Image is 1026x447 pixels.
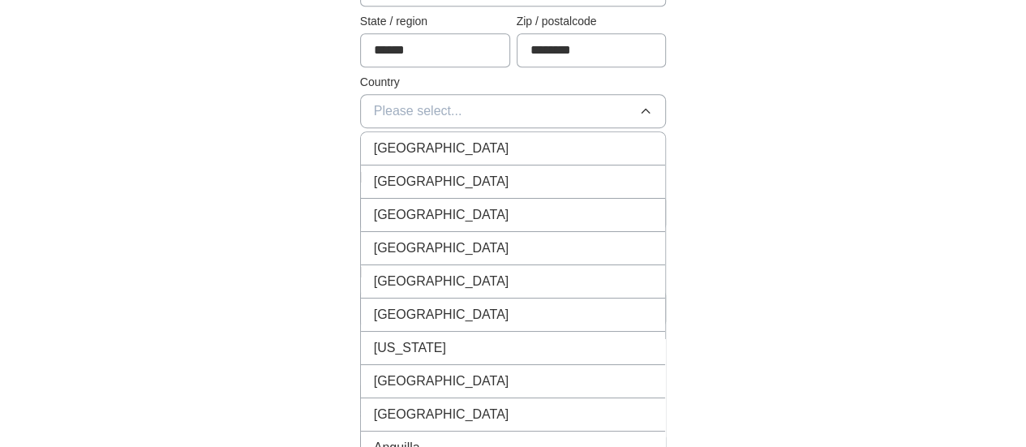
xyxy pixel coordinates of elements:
[374,272,509,291] span: [GEOGRAPHIC_DATA]
[374,372,509,391] span: [GEOGRAPHIC_DATA]
[374,172,509,191] span: [GEOGRAPHIC_DATA]
[360,94,667,128] button: Please select...
[374,205,509,225] span: [GEOGRAPHIC_DATA]
[517,13,667,30] label: Zip / postalcode
[360,74,667,91] label: Country
[374,405,509,424] span: [GEOGRAPHIC_DATA]
[360,13,510,30] label: State / region
[374,101,462,121] span: Please select...
[374,139,509,158] span: [GEOGRAPHIC_DATA]
[374,239,509,258] span: [GEOGRAPHIC_DATA]
[374,305,509,325] span: [GEOGRAPHIC_DATA]
[374,338,446,358] span: [US_STATE]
